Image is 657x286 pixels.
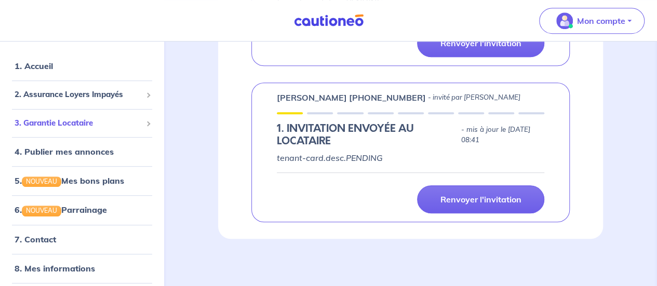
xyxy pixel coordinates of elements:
[539,8,645,34] button: illu_account_valid_menu.svgMon compte
[440,38,521,48] p: Renvoyer l'invitation
[290,14,368,27] img: Cautioneo
[556,12,573,29] img: illu_account_valid_menu.svg
[277,91,426,104] p: [PERSON_NAME] [PHONE_NUMBER]
[4,229,160,250] div: 7. Contact
[15,61,53,71] a: 1. Accueil
[417,29,544,57] a: Renvoyer l'invitation
[577,15,625,27] p: Mon compte
[15,117,142,129] span: 3. Garantie Locataire
[4,56,160,76] div: 1. Accueil
[277,122,457,147] h5: 1.︎ INVITATION ENVOYÉE AU LOCATAIRE
[15,146,114,157] a: 4. Publier mes annonces
[277,122,544,147] div: state: PENDING, Context: IN-LANDLORD
[417,185,544,213] a: Renvoyer l'invitation
[15,89,142,101] span: 2. Assurance Loyers Impayés
[428,92,520,103] p: - invité par [PERSON_NAME]
[15,175,124,186] a: 5.NOUVEAUMes bons plans
[4,170,160,191] div: 5.NOUVEAUMes bons plans
[4,141,160,162] div: 4. Publier mes annonces
[4,258,160,279] div: 8. Mes informations
[461,125,544,145] p: - mis à jour le [DATE] 08:41
[15,234,56,244] a: 7. Contact
[440,194,521,205] p: Renvoyer l'invitation
[15,263,95,274] a: 8. Mes informations
[4,199,160,220] div: 6.NOUVEAUParrainage
[4,113,160,133] div: 3. Garantie Locataire
[15,205,107,215] a: 6.NOUVEAUParrainage
[4,85,160,105] div: 2. Assurance Loyers Impayés
[277,152,544,164] p: tenant-card.desc.PENDING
